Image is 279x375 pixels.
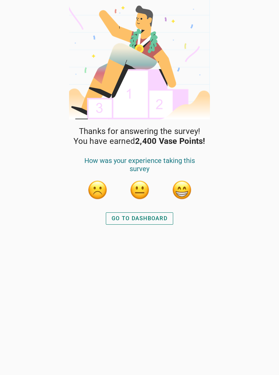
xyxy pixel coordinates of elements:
[106,212,173,225] button: GO TO DASHBOARD
[79,126,200,136] span: Thanks for answering the survey!
[73,136,205,146] span: You have earned
[76,156,203,180] div: How was your experience taking this survey
[135,136,206,146] strong: 2,400 Vase Points!
[112,214,167,223] div: GO TO DASHBOARD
